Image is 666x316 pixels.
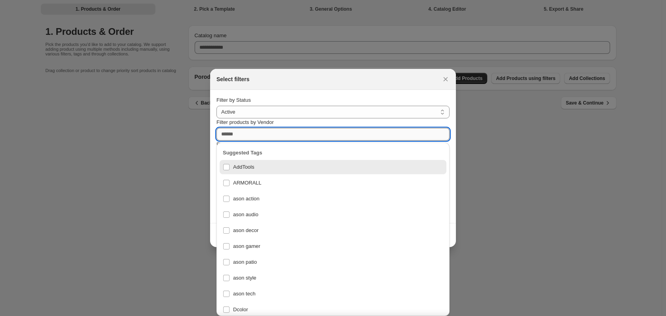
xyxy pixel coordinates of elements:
li: ason audio [216,206,450,222]
span: Suggested Tags [223,150,262,156]
li: ason style [216,269,450,285]
li: ason action [216,190,450,206]
h2: Select filters [216,75,249,83]
span: Filter by Status [216,97,251,103]
span: Filter products by Vendor [216,119,274,125]
li: ason decor [216,222,450,238]
li: AddTools [216,160,450,174]
li: ason gamer [216,238,450,253]
li: ARMORALL [216,174,450,190]
li: ason tech [216,285,450,301]
li: ason patio [216,253,450,269]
